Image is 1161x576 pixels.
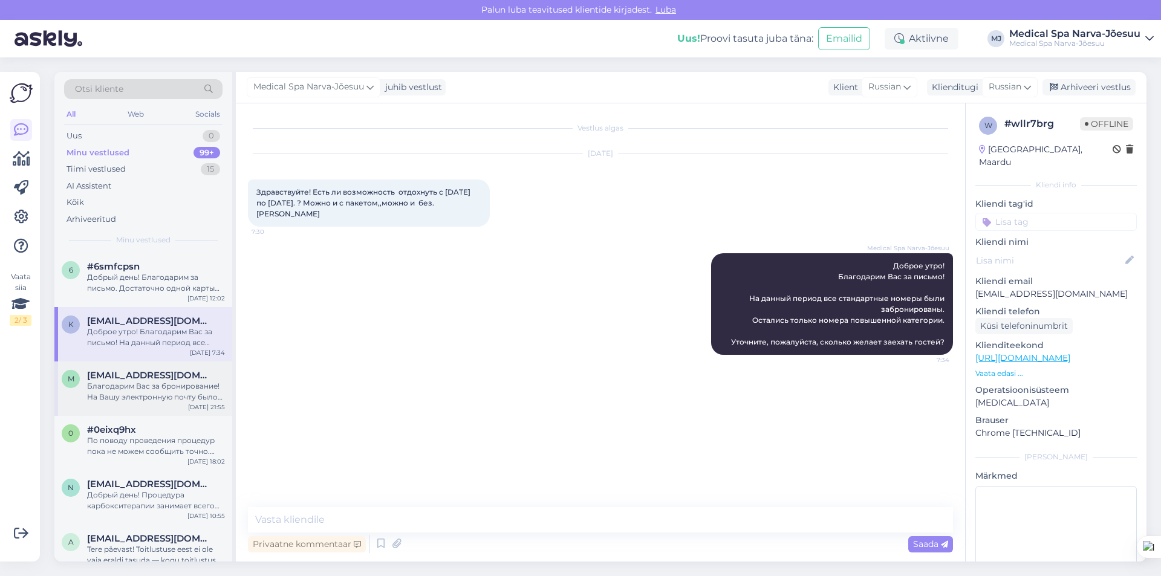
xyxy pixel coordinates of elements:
[87,435,225,457] div: По поводу проведения процедур пока не можем сообщить точно. Возможно, в период праздничных дней г...
[87,326,225,348] div: Доброе утро! Благодарим Вас за письмо! На данный период все стандартные номеры были забронированы...
[64,106,78,122] div: All
[975,427,1137,439] p: Chrome [TECHNICAL_ID]
[975,352,1070,363] a: [URL][DOMAIN_NAME]
[885,28,958,50] div: Aktiivne
[984,121,992,130] span: w
[975,198,1137,210] p: Kliendi tag'id
[975,396,1137,409] p: [MEDICAL_DATA]
[913,539,948,549] span: Saada
[87,381,225,403] div: Благодарим Вас за бронирование! На Вашу электронную почту было отправлено подтверждение бронирова...
[975,305,1137,318] p: Kliendi telefon
[68,483,74,492] span: n
[975,451,1137,462] div: [PERSON_NAME]
[652,4,680,15] span: Luba
[975,180,1137,190] div: Kliendi info
[193,147,220,159] div: 99+
[1004,117,1080,131] div: # wllr7brg
[68,429,73,438] span: 0
[10,271,31,326] div: Vaata siia
[188,403,225,412] div: [DATE] 21:55
[87,479,213,490] span: natalja-filippova@bk.ru
[1080,117,1133,131] span: Offline
[193,106,223,122] div: Socials
[979,143,1113,169] div: [GEOGRAPHIC_DATA], Maardu
[116,235,171,245] span: Minu vestlused
[987,30,1004,47] div: MJ
[975,414,1137,427] p: Brauser
[75,83,123,95] span: Otsi kliente
[256,187,472,218] span: Здравствуйте! Есть ли возможность отдохнуть с [DATE] по [DATE]. ? Можно и с пакетом,,можно и без....
[1009,39,1140,48] div: Medical Spa Narva-Jõesuu
[87,533,213,544] span: airimyrk@gmail.com
[67,180,111,192] div: AI Assistent
[1009,29,1154,48] a: Medical Spa Narva-JõesuuMedical Spa Narva-Jõesuu
[69,265,73,274] span: 6
[975,470,1137,482] p: Märkmed
[67,196,84,209] div: Kõik
[87,424,136,435] span: #0eixq9hx
[380,81,442,94] div: juhib vestlust
[190,348,225,357] div: [DATE] 7:34
[68,320,74,329] span: k
[976,254,1123,267] input: Lisa nimi
[248,123,953,134] div: Vestlus algas
[975,368,1137,379] p: Vaata edasi ...
[187,457,225,466] div: [DATE] 18:02
[87,261,140,272] span: #6smfcpsn
[975,275,1137,288] p: Kliendi email
[867,244,949,253] span: Medical Spa Narva-Jõesuu
[1042,79,1136,95] div: Arhiveeri vestlus
[248,148,953,159] div: [DATE]
[253,80,364,94] span: Medical Spa Narva-Jõesuu
[252,227,297,236] span: 7:30
[87,316,213,326] span: kannuka25@gmail.com
[67,147,129,159] div: Minu vestlused
[975,213,1137,231] input: Lisa tag
[67,213,116,225] div: Arhiveeritud
[818,27,870,50] button: Emailid
[68,374,74,383] span: m
[975,318,1073,334] div: Küsi telefoninumbrit
[989,80,1021,94] span: Russian
[87,370,213,381] span: marina.001@mail.ru
[87,490,225,511] div: Добрый день! Процедура карбокситерапии занимает всего около 10 минут.
[187,294,225,303] div: [DATE] 12:02
[677,31,813,46] div: Proovi tasuta juba täna:
[203,130,220,142] div: 0
[975,384,1137,396] p: Operatsioonisüsteem
[10,82,33,105] img: Askly Logo
[904,355,949,364] span: 7:34
[68,537,74,546] span: a
[67,130,82,142] div: Uus
[125,106,146,122] div: Web
[248,536,366,552] div: Privaatne kommentaar
[975,339,1137,352] p: Klienditeekond
[10,315,31,326] div: 2 / 3
[1009,29,1140,39] div: Medical Spa Narva-Jõesuu
[677,33,700,44] b: Uus!
[975,288,1137,300] p: [EMAIL_ADDRESS][DOMAIN_NAME]
[187,511,225,520] div: [DATE] 10:55
[87,272,225,294] div: Добрый день! Благодарим за письмо. Достаточно одной карты клиента. Хорошего дня!
[201,163,220,175] div: 15
[927,81,978,94] div: Klienditugi
[975,236,1137,248] p: Kliendi nimi
[868,80,901,94] span: Russian
[828,81,858,94] div: Klient
[67,163,126,175] div: Tiimi vestlused
[87,544,225,566] div: Tere päevast! Toitlustuse eest ei ole vaja eraldi tasuda — kogu toitlustus on juba retriidi hinna...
